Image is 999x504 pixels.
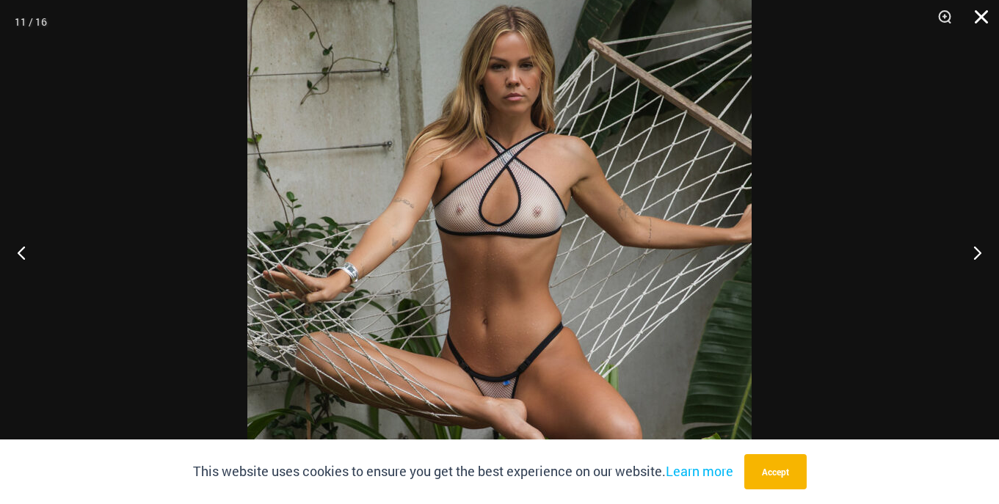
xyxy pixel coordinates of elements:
[944,216,999,289] button: Next
[15,11,47,33] div: 11 / 16
[666,462,733,480] a: Learn more
[744,454,807,489] button: Accept
[193,461,733,483] p: This website uses cookies to ensure you get the best experience on our website.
